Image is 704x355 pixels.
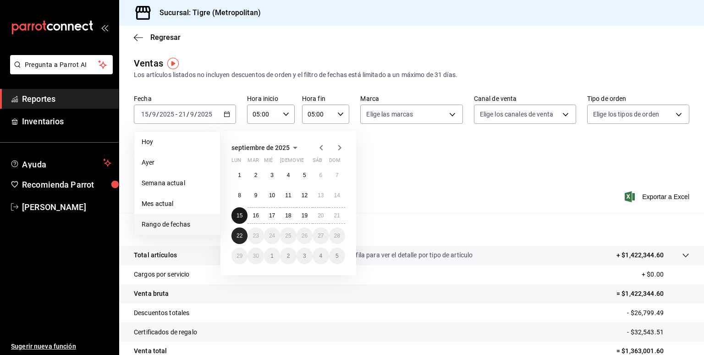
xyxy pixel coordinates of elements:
button: 23 de septiembre de 2025 [247,227,264,244]
label: Hora inicio [247,95,295,102]
button: 4 de septiembre de 2025 [280,167,296,183]
abbr: 15 de septiembre de 2025 [236,212,242,219]
button: 6 de septiembre de 2025 [313,167,329,183]
button: 3 de septiembre de 2025 [264,167,280,183]
button: 13 de septiembre de 2025 [313,187,329,204]
span: / [194,111,197,118]
abbr: viernes [297,157,304,167]
input: -- [152,111,156,118]
abbr: martes [247,157,258,167]
button: 25 de septiembre de 2025 [280,227,296,244]
abbr: 8 de septiembre de 2025 [238,192,241,199]
button: 5 de septiembre de 2025 [297,167,313,183]
abbr: 7 de septiembre de 2025 [335,172,339,178]
input: ---- [159,111,175,118]
p: Total artículos [134,250,177,260]
button: 15 de septiembre de 2025 [231,207,247,224]
label: Canal de venta [474,95,576,102]
button: 27 de septiembre de 2025 [313,227,329,244]
span: Semana actual [142,178,213,188]
abbr: 11 de septiembre de 2025 [285,192,291,199]
p: Venta bruta [134,289,169,299]
abbr: 19 de septiembre de 2025 [302,212,308,219]
button: 18 de septiembre de 2025 [280,207,296,224]
abbr: 3 de octubre de 2025 [303,253,306,259]
p: - $26,799.49 [627,308,689,318]
button: 4 de octubre de 2025 [313,248,329,264]
input: ---- [197,111,213,118]
span: Recomienda Parrot [22,178,111,191]
p: Resumen [134,224,689,235]
h3: Sucursal: Tigre (Metropolitan) [152,7,261,18]
div: Ventas [134,56,163,70]
span: / [156,111,159,118]
span: / [149,111,152,118]
input: -- [178,111,187,118]
abbr: 17 de septiembre de 2025 [269,212,275,219]
p: Certificados de regalo [134,327,197,337]
button: 11 de septiembre de 2025 [280,187,296,204]
span: Hoy [142,137,213,147]
button: 26 de septiembre de 2025 [297,227,313,244]
abbr: 5 de septiembre de 2025 [303,172,306,178]
abbr: 25 de septiembre de 2025 [285,233,291,239]
abbr: 24 de septiembre de 2025 [269,233,275,239]
abbr: 29 de septiembre de 2025 [236,253,242,259]
span: Elige los canales de venta [480,110,553,119]
button: 19 de septiembre de 2025 [297,207,313,224]
abbr: sábado [313,157,322,167]
label: Marca [360,95,462,102]
button: 29 de septiembre de 2025 [231,248,247,264]
input: -- [141,111,149,118]
abbr: 14 de septiembre de 2025 [334,192,340,199]
abbr: lunes [231,157,241,167]
button: 12 de septiembre de 2025 [297,187,313,204]
abbr: 22 de septiembre de 2025 [236,233,242,239]
button: 2 de septiembre de 2025 [247,167,264,183]
abbr: 10 de septiembre de 2025 [269,192,275,199]
abbr: 23 de septiembre de 2025 [253,233,258,239]
button: 9 de septiembre de 2025 [247,187,264,204]
label: Hora fin [302,95,350,102]
span: Reportes [22,93,111,105]
img: Tooltip marker [167,58,179,69]
button: 24 de septiembre de 2025 [264,227,280,244]
button: 8 de septiembre de 2025 [231,187,247,204]
span: Exportar a Excel [627,191,689,202]
button: 16 de septiembre de 2025 [247,207,264,224]
button: 2 de octubre de 2025 [280,248,296,264]
abbr: 27 de septiembre de 2025 [318,233,324,239]
abbr: 16 de septiembre de 2025 [253,212,258,219]
input: -- [190,111,194,118]
button: 22 de septiembre de 2025 [231,227,247,244]
p: + $0.00 [642,270,689,279]
abbr: 3 de septiembre de 2025 [270,172,274,178]
abbr: domingo [329,157,341,167]
span: [PERSON_NAME] [22,201,111,213]
span: Ayuda [22,157,99,168]
abbr: 5 de octubre de 2025 [335,253,339,259]
span: septiembre de 2025 [231,144,290,151]
span: Elige las marcas [366,110,413,119]
abbr: 26 de septiembre de 2025 [302,233,308,239]
label: Fecha [134,95,236,102]
span: - [176,111,177,118]
button: 20 de septiembre de 2025 [313,207,329,224]
abbr: 20 de septiembre de 2025 [318,212,324,219]
span: Mes actual [142,199,213,209]
p: - $32,543.51 [627,327,689,337]
p: = $1,422,344.60 [616,289,689,299]
abbr: 1 de septiembre de 2025 [238,172,241,178]
div: Los artículos listados no incluyen descuentos de orden y el filtro de fechas está limitado a un m... [134,70,689,80]
abbr: 4 de septiembre de 2025 [287,172,290,178]
span: Inventarios [22,115,111,128]
button: 17 de septiembre de 2025 [264,207,280,224]
button: 7 de septiembre de 2025 [329,167,345,183]
abbr: miércoles [264,157,273,167]
button: 10 de septiembre de 2025 [264,187,280,204]
button: 30 de septiembre de 2025 [247,248,264,264]
p: Descuentos totales [134,308,189,318]
abbr: jueves [280,157,334,167]
abbr: 18 de septiembre de 2025 [285,212,291,219]
abbr: 13 de septiembre de 2025 [318,192,324,199]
